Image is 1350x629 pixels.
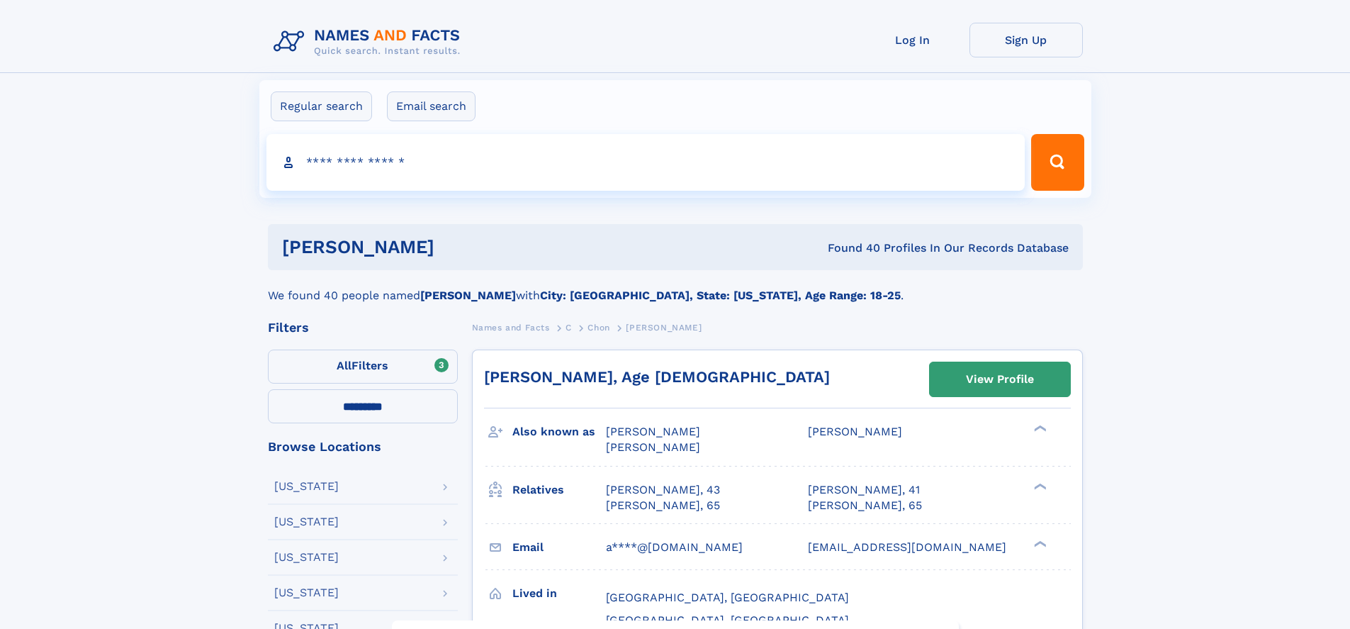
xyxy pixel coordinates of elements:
span: [PERSON_NAME] [626,323,702,333]
div: Found 40 Profiles In Our Records Database [631,240,1069,256]
span: [PERSON_NAME] [606,440,700,454]
b: [PERSON_NAME] [420,289,516,302]
span: Chon [587,323,609,333]
div: We found 40 people named with . [268,270,1083,304]
a: [PERSON_NAME], 41 [808,482,920,498]
h3: Email [512,535,606,560]
div: [US_STATE] [274,552,339,563]
h1: [PERSON_NAME] [282,238,631,256]
a: Sign Up [969,23,1083,57]
span: [GEOGRAPHIC_DATA], [GEOGRAPHIC_DATA] [606,591,849,604]
b: City: [GEOGRAPHIC_DATA], State: [US_STATE], Age Range: 18-25 [540,289,901,302]
a: Names and Facts [472,318,550,336]
h3: Lived in [512,581,606,606]
span: All [337,359,351,372]
div: Browse Locations [268,440,458,453]
button: Search Button [1031,134,1084,191]
label: Filters [268,350,458,384]
a: [PERSON_NAME], 65 [606,498,720,513]
input: search input [266,134,1025,191]
span: [PERSON_NAME] [606,425,700,438]
label: Email search [387,91,476,121]
a: View Profile [930,362,1070,396]
div: Filters [268,321,458,334]
label: Regular search [271,91,372,121]
div: [US_STATE] [274,587,339,599]
a: C [566,318,572,336]
span: [GEOGRAPHIC_DATA], [GEOGRAPHIC_DATA] [606,613,849,627]
div: [US_STATE] [274,516,339,528]
h3: Also known as [512,420,606,444]
a: [PERSON_NAME], 43 [606,482,720,498]
div: View Profile [966,363,1034,396]
span: [PERSON_NAME] [808,425,902,438]
a: Chon [587,318,609,336]
a: [PERSON_NAME], 65 [808,498,922,513]
div: ❯ [1030,539,1047,548]
a: Log In [856,23,969,57]
div: ❯ [1030,424,1047,433]
span: C [566,323,572,333]
img: Logo Names and Facts [268,23,472,61]
div: [US_STATE] [274,481,339,492]
h3: Relatives [512,478,606,502]
span: [EMAIL_ADDRESS][DOMAIN_NAME] [808,540,1006,554]
a: [PERSON_NAME], Age [DEMOGRAPHIC_DATA] [484,368,830,386]
div: ❯ [1030,482,1047,491]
